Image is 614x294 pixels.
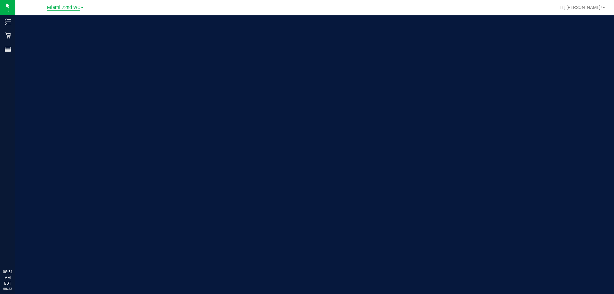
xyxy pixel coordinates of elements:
inline-svg: Reports [5,46,11,52]
span: Hi, [PERSON_NAME]! [560,5,602,10]
inline-svg: Inventory [5,19,11,25]
p: 08:51 AM EDT [3,269,12,286]
inline-svg: Retail [5,32,11,39]
p: 08/22 [3,286,12,291]
span: Miami 72nd WC [47,5,80,11]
